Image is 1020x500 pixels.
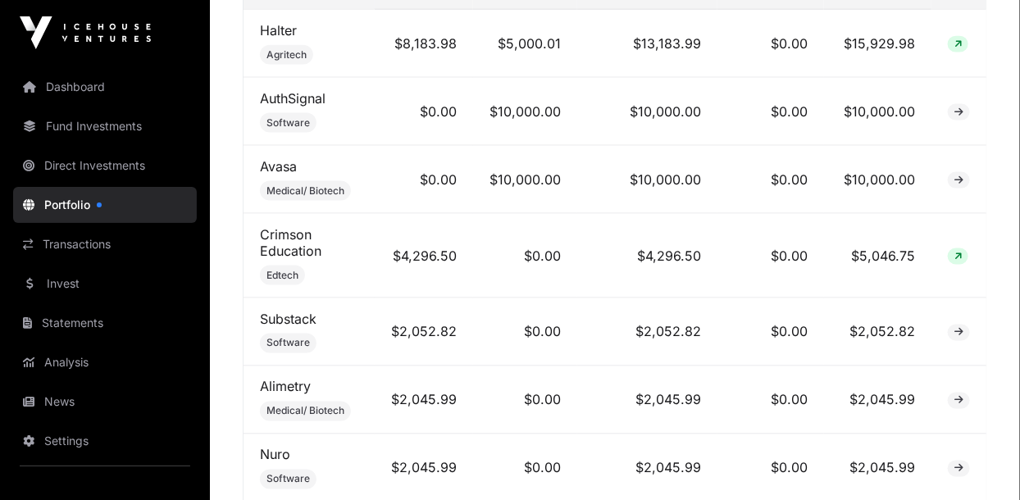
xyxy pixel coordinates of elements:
[260,379,311,395] a: Alimetry
[577,298,717,366] td: $2,052.82
[473,214,577,298] td: $0.00
[577,366,717,434] td: $2,045.99
[375,298,473,366] td: $2,052.82
[717,214,824,298] td: $0.00
[577,78,717,146] td: $10,000.00
[717,366,824,434] td: $0.00
[13,226,197,262] a: Transactions
[938,421,1020,500] iframe: Chat Widget
[260,226,321,259] a: Crimson Education
[824,78,931,146] td: $10,000.00
[266,473,310,486] span: Software
[375,366,473,434] td: $2,045.99
[375,146,473,214] td: $0.00
[824,298,931,366] td: $2,052.82
[266,269,298,282] span: Edtech
[13,187,197,223] a: Portfolio
[824,214,931,298] td: $5,046.75
[375,10,473,78] td: $8,183.98
[824,146,931,214] td: $10,000.00
[13,108,197,144] a: Fund Investments
[473,298,577,366] td: $0.00
[824,366,931,434] td: $2,045.99
[260,158,297,175] a: Avasa
[13,305,197,341] a: Statements
[473,10,577,78] td: $5,000.01
[577,214,717,298] td: $4,296.50
[13,423,197,459] a: Settings
[20,16,151,49] img: Icehouse Ventures Logo
[266,184,344,198] span: Medical/ Biotech
[13,344,197,380] a: Analysis
[473,78,577,146] td: $10,000.00
[375,78,473,146] td: $0.00
[260,90,326,107] a: AuthSignal
[717,146,824,214] td: $0.00
[717,78,824,146] td: $0.00
[260,311,316,327] a: Substack
[13,148,197,184] a: Direct Investments
[266,405,344,418] span: Medical/ Biotech
[266,337,310,350] span: Software
[260,22,297,39] a: Halter
[13,69,197,105] a: Dashboard
[266,116,310,130] span: Software
[473,366,577,434] td: $0.00
[13,384,197,420] a: News
[473,146,577,214] td: $10,000.00
[266,48,307,61] span: Agritech
[13,266,197,302] a: Invest
[717,298,824,366] td: $0.00
[260,447,290,463] a: Nuro
[577,146,717,214] td: $10,000.00
[375,214,473,298] td: $4,296.50
[717,10,824,78] td: $0.00
[824,10,931,78] td: $15,929.98
[577,10,717,78] td: $13,183.99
